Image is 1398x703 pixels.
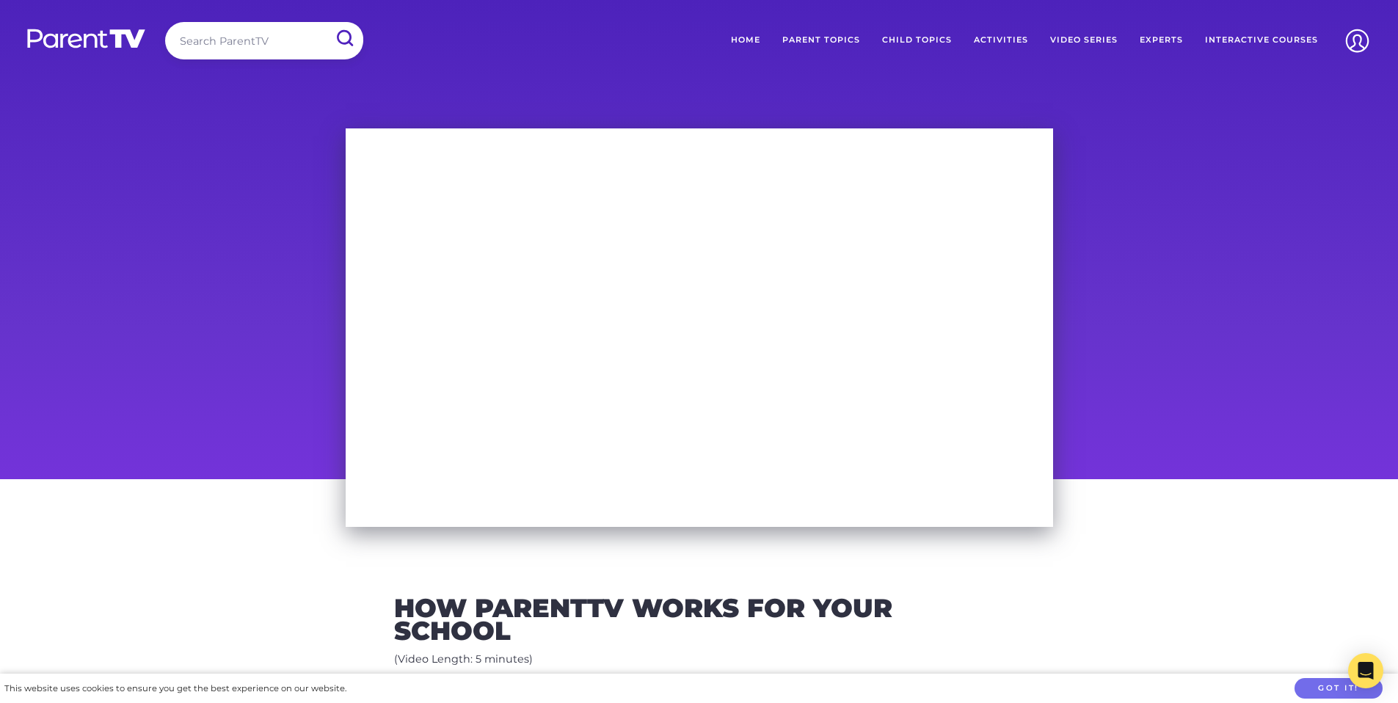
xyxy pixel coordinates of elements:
[1348,653,1383,688] div: Open Intercom Messenger
[325,22,363,55] input: Submit
[871,22,963,59] a: Child Topics
[1194,22,1329,59] a: Interactive Courses
[394,597,1005,643] h2: How ParentTV Works for Your School
[26,28,147,49] img: parenttv-logo-white.4c85aaf.svg
[165,22,363,59] input: Search ParentTV
[720,22,771,59] a: Home
[771,22,871,59] a: Parent Topics
[1295,678,1383,699] button: Got it!
[4,681,346,696] div: This website uses cookies to ensure you get the best experience on our website.
[1039,22,1129,59] a: Video Series
[394,650,1005,669] p: (Video Length: 5 minutes)
[963,22,1039,59] a: Activities
[1339,22,1376,59] img: Account
[1129,22,1194,59] a: Experts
